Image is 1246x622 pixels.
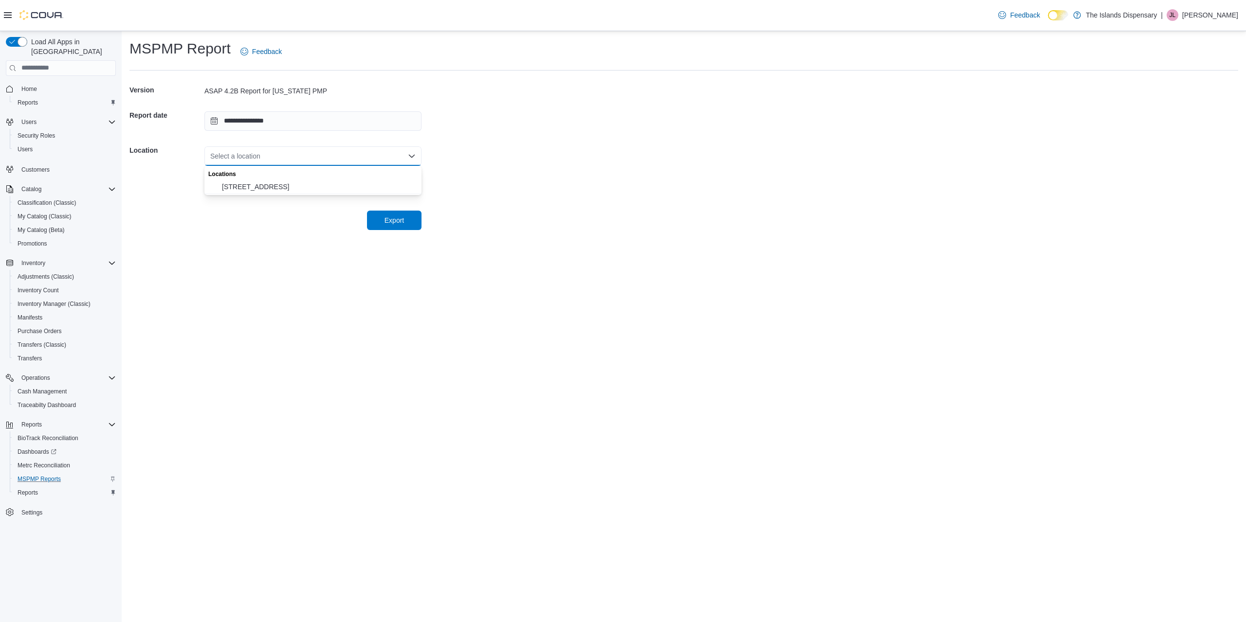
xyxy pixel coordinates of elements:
button: MSPMP Reports [10,472,120,486]
button: Close list of options [408,152,416,160]
span: Operations [18,372,116,384]
button: Reports [2,418,120,431]
a: Purchase Orders [14,325,66,337]
span: Promotions [18,240,47,248]
a: Home [18,83,41,95]
a: Manifests [14,312,46,323]
button: Inventory Manager (Classic) [10,297,120,311]
span: Load All Apps in [GEOGRAPHIC_DATA] [27,37,116,56]
a: My Catalog (Classic) [14,211,75,222]
a: Feedback [994,5,1044,25]
button: Catalog [2,182,120,196]
span: Customers [18,163,116,175]
span: Metrc Reconciliation [18,462,70,469]
button: Customers [2,162,120,176]
span: Classification (Classic) [18,199,76,207]
button: Promotions [10,237,120,250]
button: Security Roles [10,129,120,142]
button: Inventory [2,256,120,270]
span: Users [21,118,37,126]
button: Inventory Count [10,284,120,297]
input: Press the down key to open a popover containing a calendar. [204,111,421,131]
button: Users [2,115,120,129]
button: Catalog [18,183,45,195]
a: Dashboards [10,445,120,459]
span: Inventory Count [18,286,59,294]
button: Metrc Reconciliation [10,459,120,472]
span: Purchase Orders [14,325,116,337]
span: Purchase Orders [18,327,62,335]
a: Adjustments (Classic) [14,271,78,283]
span: My Catalog (Classic) [14,211,116,222]
span: Transfers [14,353,116,364]
button: Operations [2,371,120,385]
p: | [1161,9,1163,21]
a: Traceabilty Dashboard [14,399,80,411]
button: Export [367,211,421,230]
span: Settings [18,506,116,518]
a: Dashboards [14,446,60,458]
a: Metrc Reconciliation [14,460,74,471]
a: Security Roles [14,130,59,142]
span: Operations [21,374,50,382]
div: Choose from the following options [204,166,421,194]
span: Users [18,145,33,153]
span: Reports [14,97,116,108]
span: My Catalog (Classic) [18,213,72,220]
span: Transfers [18,355,42,362]
button: Users [18,116,40,128]
span: [STREET_ADDRESS] [222,182,416,192]
p: [PERSON_NAME] [1182,9,1238,21]
span: Reports [18,489,38,497]
div: ASAP 4.2B Report for [US_STATE] PMP [204,86,421,96]
span: Customers [21,166,50,174]
span: Adjustments (Classic) [18,273,74,281]
span: My Catalog (Beta) [14,224,116,236]
span: Transfers (Classic) [14,339,116,351]
button: My Catalog (Beta) [10,223,120,237]
span: BioTrack Reconciliation [14,432,116,444]
button: 3920 Bienville Blvd [204,180,421,194]
a: Customers [18,164,54,176]
span: Metrc Reconciliation [14,460,116,471]
span: Home [18,83,116,95]
h5: Version [129,80,202,100]
button: Adjustments (Classic) [10,270,120,284]
a: Transfers [14,353,46,364]
span: Catalog [18,183,116,195]
button: Settings [2,505,120,519]
span: MSPMP Reports [14,473,116,485]
span: JL [1170,9,1176,21]
span: Reports [18,419,116,430]
span: Adjustments (Classic) [14,271,116,283]
p: The Islands Dispensary [1086,9,1157,21]
span: Inventory Count [14,284,116,296]
button: BioTrack Reconciliation [10,431,120,445]
span: Security Roles [18,132,55,140]
span: Inventory Manager (Classic) [14,298,116,310]
span: Reports [18,99,38,107]
span: BioTrack Reconciliation [18,434,78,442]
button: Transfers (Classic) [10,338,120,352]
span: Inventory [21,259,45,267]
span: Dashboards [14,446,116,458]
h5: Location [129,141,202,160]
button: Reports [10,486,120,499]
h1: MSPMP Report [129,39,231,58]
span: Users [14,143,116,155]
a: Inventory Manager (Classic) [14,298,94,310]
input: Dark Mode [1048,10,1068,20]
span: Settings [21,509,42,516]
a: Users [14,143,37,155]
span: Export [385,215,404,225]
a: Reports [14,97,42,108]
span: Reports [21,421,42,428]
a: Classification (Classic) [14,197,80,209]
input: Accessible screen reader label [210,150,211,162]
img: Cova [19,10,63,20]
div: Jillian Lehman [1167,9,1178,21]
button: Users [10,142,120,156]
span: Reports [14,487,116,498]
a: Inventory Count [14,284,63,296]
